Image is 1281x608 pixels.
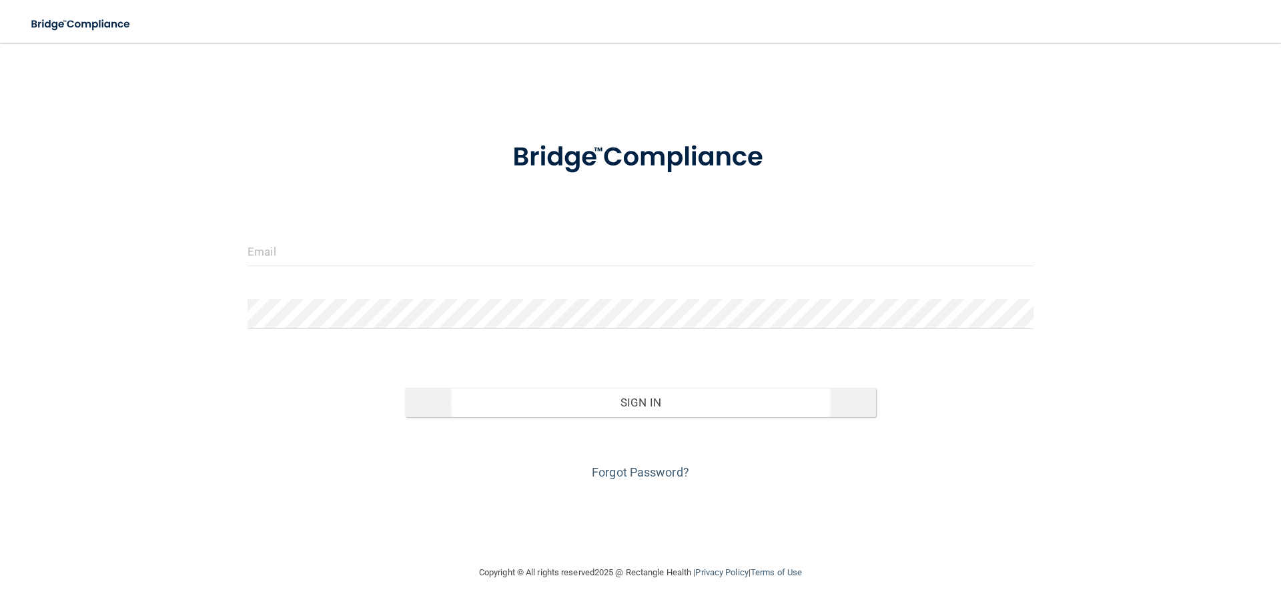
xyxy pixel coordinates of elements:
[397,551,884,594] div: Copyright © All rights reserved 2025 @ Rectangle Health | |
[592,465,689,479] a: Forgot Password?
[695,567,748,577] a: Privacy Policy
[248,236,1033,266] input: Email
[405,388,877,417] button: Sign In
[485,123,796,192] img: bridge_compliance_login_screen.278c3ca4.svg
[20,11,143,38] img: bridge_compliance_login_screen.278c3ca4.svg
[751,567,802,577] a: Terms of Use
